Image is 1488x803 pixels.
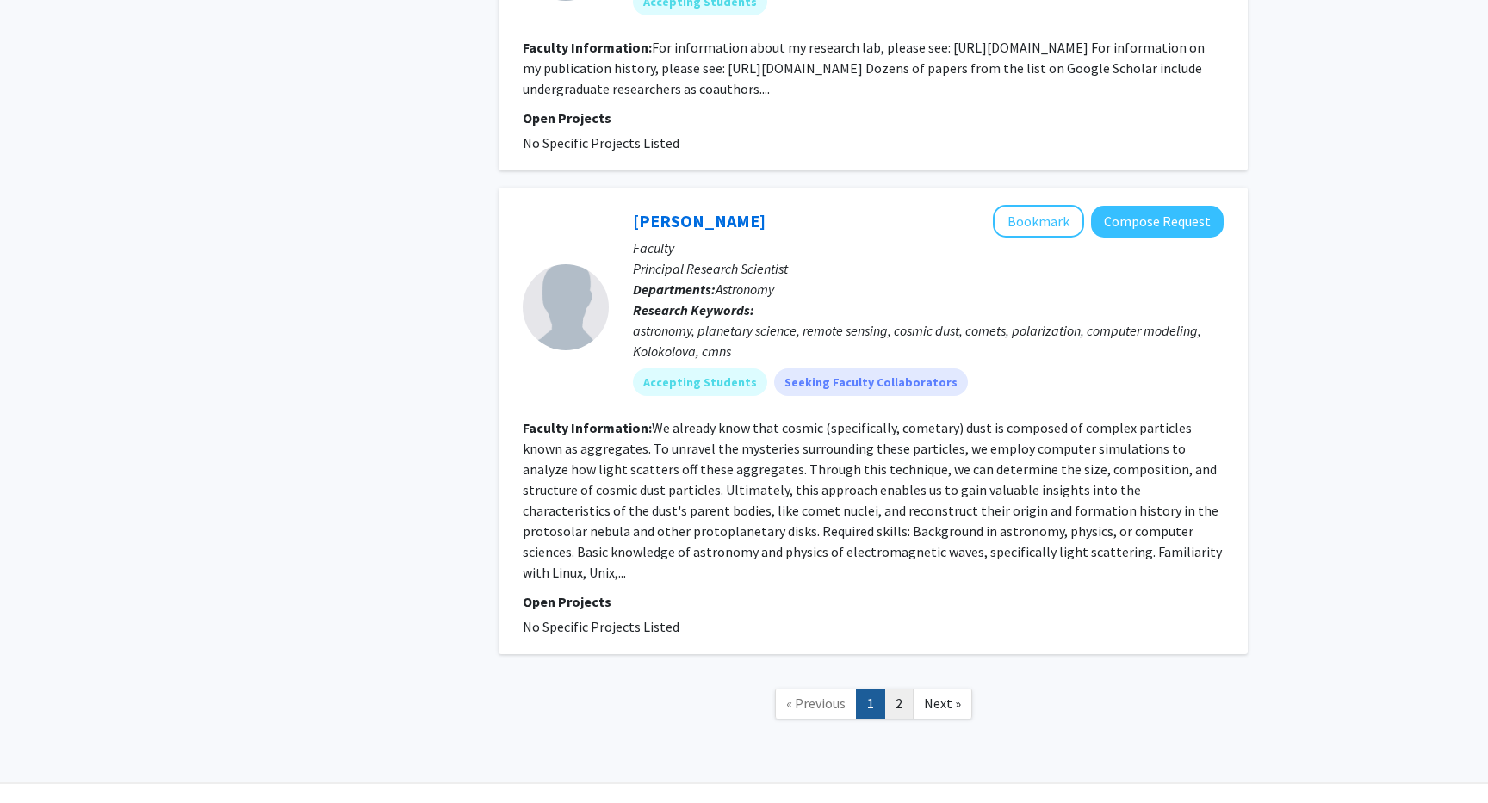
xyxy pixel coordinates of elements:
a: 2 [884,689,914,719]
button: Compose Request to Ludmilla Kolokolova [1091,206,1224,238]
div: astronomy, planetary science, remote sensing, cosmic dust, comets, polarization, computer modelin... [633,320,1224,361]
a: [PERSON_NAME] [633,210,766,232]
span: No Specific Projects Listed [523,134,679,151]
span: No Specific Projects Listed [523,618,679,635]
span: « Previous [786,695,846,712]
p: Faculty [633,238,1224,258]
p: Open Projects [523,591,1224,612]
span: Next » [924,695,961,712]
b: Research Keywords: [633,301,754,318]
nav: Page navigation [499,671,1248,741]
fg-read-more: For information about my research lab, please see: [URL][DOMAIN_NAME] For information on my publi... [523,39,1205,97]
mat-chip: Seeking Faculty Collaborators [774,368,968,396]
mat-chip: Accepting Students [633,368,767,396]
a: 1 [856,689,885,719]
p: Open Projects [523,108,1224,128]
b: Faculty Information: [523,419,652,436]
span: Astronomy [716,281,774,298]
b: Departments: [633,281,716,298]
fg-read-more: We already know that cosmic (specifically, cometary) dust is composed of complex particles known ... [523,419,1222,581]
p: Principal Research Scientist [633,258,1224,279]
iframe: Chat [13,726,73,790]
button: Add Ludmilla Kolokolova to Bookmarks [993,205,1084,238]
a: Next [913,689,972,719]
b: Faculty Information: [523,39,652,56]
a: Previous Page [775,689,857,719]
